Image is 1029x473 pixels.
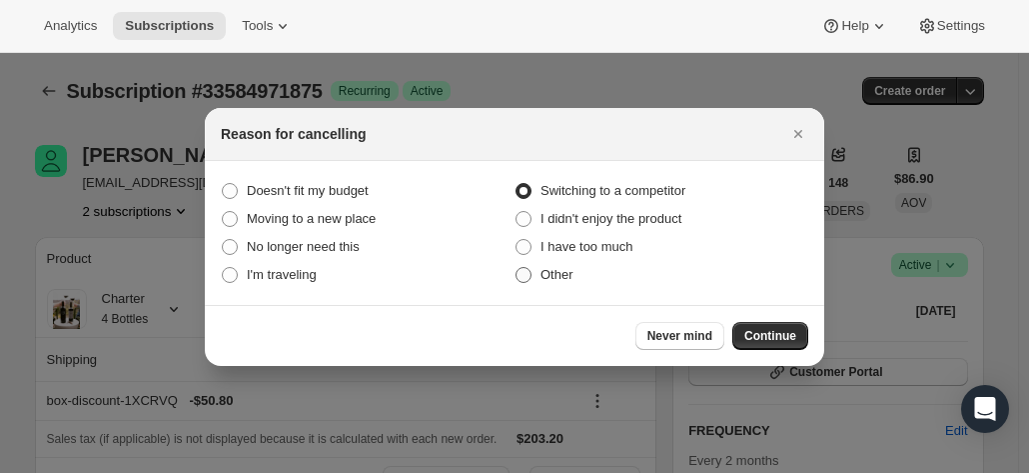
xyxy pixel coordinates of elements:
[32,12,109,40] button: Analytics
[247,183,369,198] span: Doesn't fit my budget
[732,322,808,350] button: Continue
[647,328,712,344] span: Never mind
[221,124,366,144] h2: Reason for cancelling
[937,18,985,34] span: Settings
[540,211,681,226] span: I didn't enjoy the product
[540,239,633,254] span: I have too much
[113,12,226,40] button: Subscriptions
[247,211,376,226] span: Moving to a new place
[44,18,97,34] span: Analytics
[540,183,685,198] span: Switching to a competitor
[961,385,1009,433] div: Open Intercom Messenger
[744,328,796,344] span: Continue
[809,12,900,40] button: Help
[125,18,214,34] span: Subscriptions
[242,18,273,34] span: Tools
[784,120,812,148] button: Close
[841,18,868,34] span: Help
[635,322,724,350] button: Never mind
[230,12,305,40] button: Tools
[905,12,997,40] button: Settings
[247,239,360,254] span: No longer need this
[540,267,573,282] span: Other
[247,267,317,282] span: I'm traveling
